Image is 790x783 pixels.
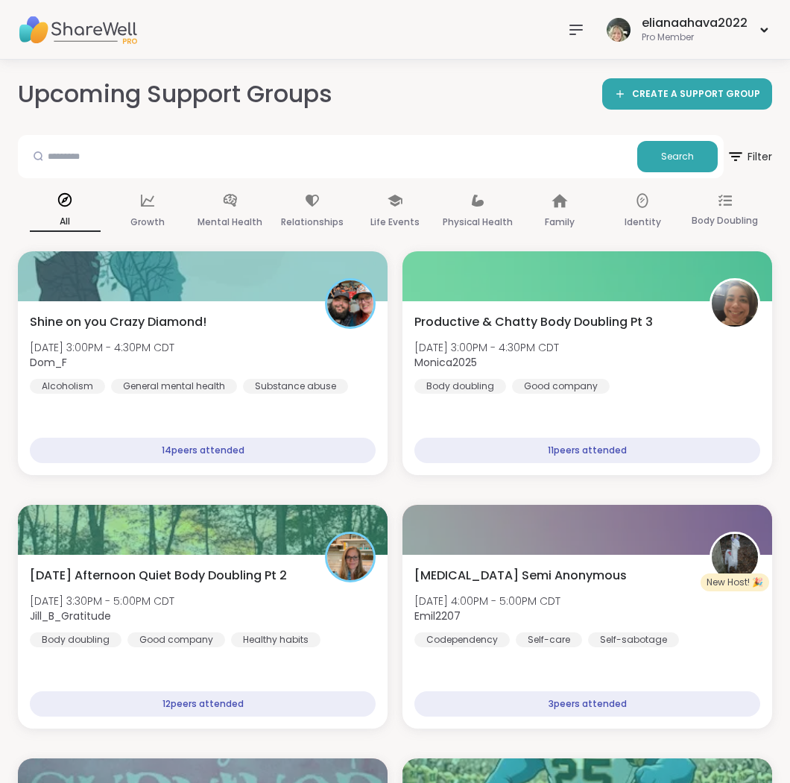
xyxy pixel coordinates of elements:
[327,280,373,327] img: Dom_F
[370,213,420,231] p: Life Events
[414,691,760,717] div: 3 peers attended
[602,78,772,110] a: CREATE A SUPPORT GROUP
[701,573,769,591] div: New Host! 🎉
[712,534,758,580] img: Emil2207
[642,31,748,44] div: Pro Member
[111,379,237,394] div: General mental health
[243,379,348,394] div: Substance abuse
[30,609,111,623] b: Jill_B_Gratitude
[414,355,477,370] b: Monica2025
[197,213,262,231] p: Mental Health
[414,632,510,647] div: Codependency
[30,632,121,647] div: Body doubling
[130,213,165,231] p: Growth
[625,213,661,231] p: Identity
[414,594,560,609] span: [DATE] 4:00PM - 5:00PM CDT
[30,691,376,717] div: 12 peers attended
[443,213,513,231] p: Physical Health
[637,141,718,172] button: Search
[127,632,225,647] div: Good company
[661,150,694,163] span: Search
[414,340,559,355] span: [DATE] 3:00PM - 4:30PM CDT
[30,313,206,331] span: Shine on you Crazy Diamond!
[30,340,174,355] span: [DATE] 3:00PM - 4:30PM CDT
[414,438,760,463] div: 11 peers attended
[632,88,760,101] span: CREATE A SUPPORT GROUP
[712,280,758,327] img: Monica2025
[545,213,575,231] p: Family
[727,139,772,174] span: Filter
[30,379,105,394] div: Alcoholism
[30,594,174,609] span: [DATE] 3:30PM - 5:00PM CDT
[414,609,461,623] b: Emil2207
[281,213,344,231] p: Relationships
[607,18,631,42] img: elianaahava2022
[414,313,653,331] span: Productive & Chatty Body Doubling Pt 3
[327,534,373,580] img: Jill_B_Gratitude
[18,78,332,111] h2: Upcoming Support Groups
[727,135,772,178] button: Filter
[414,567,627,585] span: [MEDICAL_DATA] Semi Anonymous
[516,632,582,647] div: Self-care
[30,438,376,463] div: 14 peers attended
[30,213,101,232] p: All
[231,632,320,647] div: Healthy habits
[642,15,748,31] div: elianaahava2022
[692,212,758,230] p: Body Doubling
[30,355,67,370] b: Dom_F
[18,4,137,56] img: ShareWell Nav Logo
[512,379,610,394] div: Good company
[30,567,287,585] span: [DATE] Afternoon Quiet Body Doubling Pt 2
[588,632,679,647] div: Self-sabotage
[414,379,506,394] div: Body doubling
